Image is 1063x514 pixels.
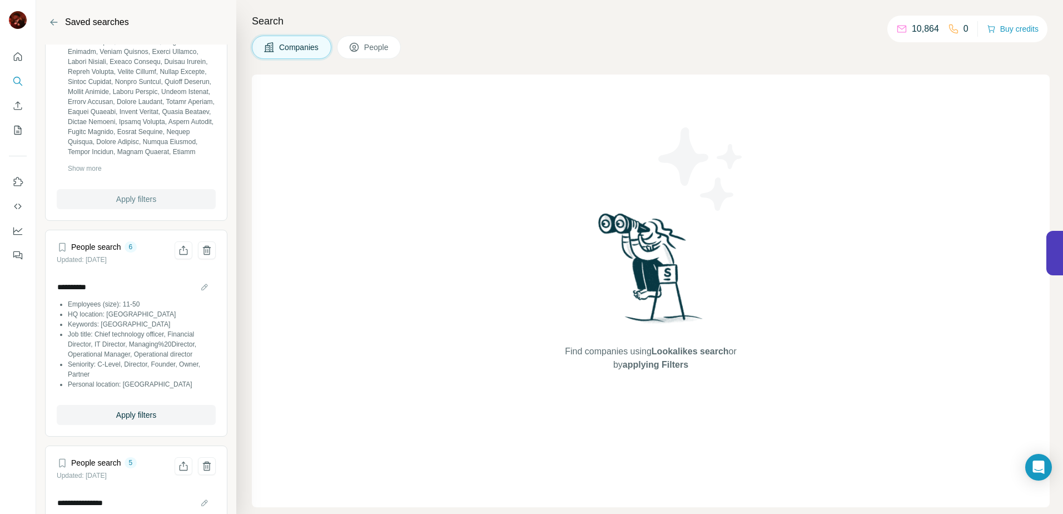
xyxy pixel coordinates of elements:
span: Apply filters [116,409,156,421]
p: 10,864 [912,22,939,36]
button: Feedback [9,245,27,265]
li: Seniority: C-Level, Director, Founder, Owner, Partner [68,359,216,379]
button: My lists [9,120,27,140]
button: Apply filters [57,189,216,209]
small: Updated: [DATE] [57,256,107,264]
button: Delete saved search [198,241,216,259]
button: Use Surfe on LinkedIn [9,172,27,192]
div: 5 [125,458,137,468]
button: Back [45,13,63,31]
button: Apply filters [57,405,216,425]
h4: People search [71,457,121,468]
div: Open Intercom Messenger [1025,454,1052,481]
button: Delete saved search [198,457,216,475]
button: Share filters [175,457,192,475]
li: Keywords: [GEOGRAPHIC_DATA] [68,319,216,329]
span: Apply filters [116,194,156,205]
span: applying Filters [623,360,688,369]
p: 0 [963,22,968,36]
img: Avatar [9,11,27,29]
small: Updated: [DATE] [57,472,107,480]
li: Job title: Chief technology officer, Financial Director, IT Director, Managing%20Director, Operat... [68,329,216,359]
span: Find companies using or by [562,345,739,372]
button: Show more [68,164,102,174]
input: Search name [57,495,216,511]
span: People [364,42,390,53]
h4: People search [71,241,121,253]
h4: Search [252,13,1050,29]
h2: Saved searches [65,16,129,29]
div: 6 [125,242,137,252]
button: Share filters [175,241,192,259]
span: Companies [279,42,320,53]
button: Dashboard [9,221,27,241]
button: Buy credits [987,21,1039,37]
li: Employees (size): 11-50 [68,299,216,309]
img: Surfe Illustration - Woman searching with binoculars [593,210,709,334]
button: Search [9,71,27,91]
img: Surfe Illustration - Stars [651,119,751,219]
li: Personal location: [GEOGRAPHIC_DATA] [68,379,216,389]
button: Use Surfe API [9,196,27,216]
button: Quick start [9,47,27,67]
span: Lookalikes search [652,347,729,356]
li: HQ location: [GEOGRAPHIC_DATA] [68,309,216,319]
input: Search name [57,279,216,295]
button: Enrich CSV [9,96,27,116]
